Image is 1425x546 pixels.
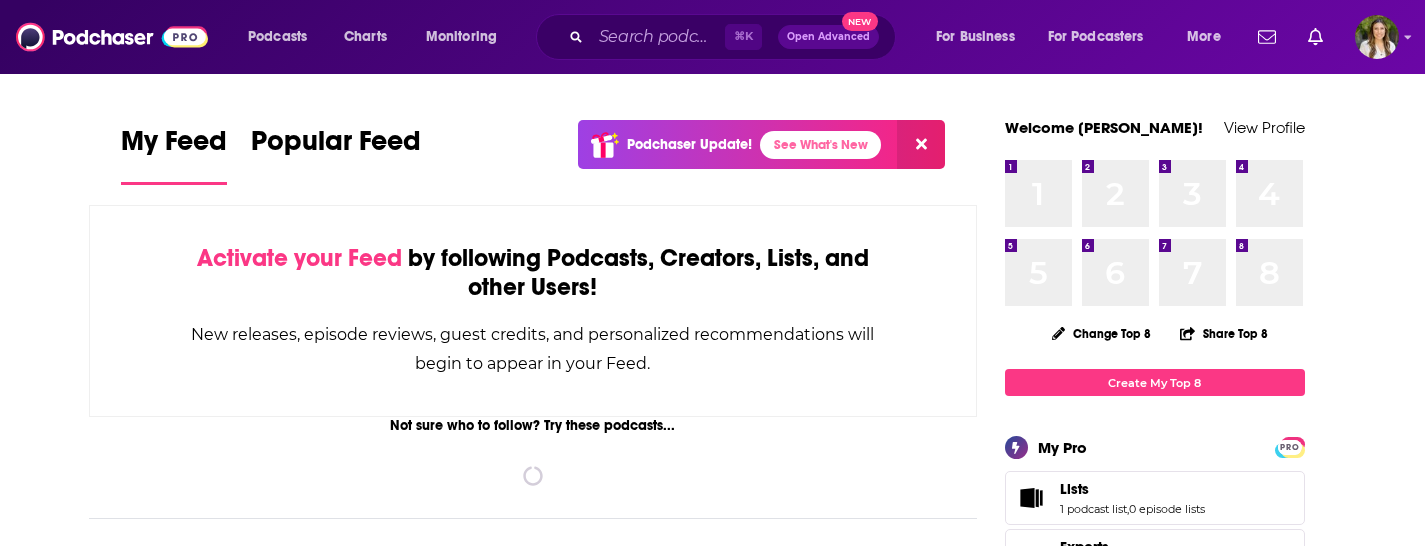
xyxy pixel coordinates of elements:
[344,23,387,51] span: Charts
[1179,314,1269,353] button: Share Top 8
[121,124,227,185] a: My Feed
[778,25,879,49] button: Open AdvancedNew
[787,32,870,42] span: Open Advanced
[1127,502,1129,516] span: ,
[1355,15,1399,59] span: Logged in as lizchapa
[1012,484,1052,512] a: Lists
[627,136,752,153] p: Podchaser Update!
[1173,21,1246,53] button: open menu
[121,124,227,170] span: My Feed
[1060,502,1127,516] a: 1 podcast list
[248,23,307,51] span: Podcasts
[1355,15,1399,59] img: User Profile
[426,23,497,51] span: Monitoring
[331,21,399,53] a: Charts
[1005,471,1305,525] span: Lists
[591,21,725,53] input: Search podcasts, credits, & more...
[922,21,1040,53] button: open menu
[234,21,333,53] button: open menu
[1005,118,1203,137] a: Welcome [PERSON_NAME]!
[842,12,878,31] span: New
[725,24,762,50] span: ⌘ K
[190,320,877,378] div: New releases, episode reviews, guest credits, and personalized recommendations will begin to appe...
[1278,440,1302,455] span: PRO
[1129,502,1205,516] a: 0 episode lists
[1250,20,1284,54] a: Show notifications dropdown
[1278,439,1302,454] a: PRO
[1005,369,1305,396] a: Create My Top 8
[936,23,1015,51] span: For Business
[760,131,881,159] a: See What's New
[1035,21,1173,53] button: open menu
[1040,321,1164,346] button: Change Top 8
[16,18,208,56] img: Podchaser - Follow, Share and Rate Podcasts
[251,124,421,185] a: Popular Feed
[190,244,877,302] div: by following Podcasts, Creators, Lists, and other Users!
[1048,23,1144,51] span: For Podcasters
[555,14,915,60] div: Search podcasts, credits, & more...
[1300,20,1331,54] a: Show notifications dropdown
[1355,15,1399,59] button: Show profile menu
[1187,23,1221,51] span: More
[197,243,402,273] span: Activate your Feed
[1224,118,1305,137] a: View Profile
[1060,480,1205,498] a: Lists
[251,124,421,170] span: Popular Feed
[1038,438,1087,457] div: My Pro
[89,417,978,434] div: Not sure who to follow? Try these podcasts...
[1060,480,1089,498] span: Lists
[412,21,523,53] button: open menu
